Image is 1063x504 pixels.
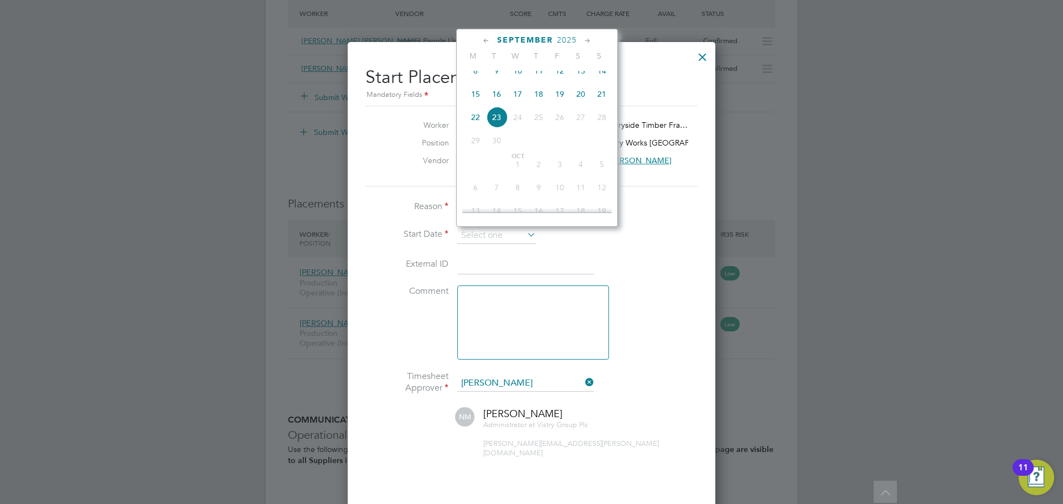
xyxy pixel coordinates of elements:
[388,120,449,130] label: Worker
[549,107,570,128] span: 26
[549,177,570,198] span: 10
[589,51,610,61] span: S
[465,84,486,105] span: 15
[528,84,549,105] span: 18
[528,60,549,81] span: 11
[591,107,612,128] span: 28
[570,107,591,128] span: 27
[507,154,528,175] span: 1
[525,51,546,61] span: T
[465,200,486,221] span: 13
[455,407,474,427] span: NM
[597,120,688,130] span: Countryside Timber Fra…
[507,154,528,159] span: Oct
[608,155,672,165] span: [PERSON_NAME]
[1019,460,1054,495] button: Open Resource Center, 11 new notifications
[365,89,698,101] div: Mandatory Fields
[483,439,659,458] span: [PERSON_NAME][EMAIL_ADDRESS][PERSON_NAME][DOMAIN_NAME]
[507,177,528,198] span: 8
[388,138,449,148] label: Position
[465,107,486,128] span: 22
[486,177,507,198] span: 7
[549,60,570,81] span: 12
[388,155,449,165] label: Vendor
[457,375,594,392] input: Search for...
[462,51,483,61] span: M
[483,420,535,429] span: Administrator at
[549,84,570,105] span: 19
[570,60,591,81] span: 13
[465,177,486,198] span: 6
[604,138,729,148] span: Vistry Works [GEOGRAPHIC_DATA]
[507,84,528,105] span: 17
[365,371,448,394] label: Timesheet Approver
[570,84,591,105] span: 20
[570,177,591,198] span: 11
[528,177,549,198] span: 9
[591,154,612,175] span: 5
[549,200,570,221] span: 17
[528,154,549,175] span: 2
[570,154,591,175] span: 4
[537,420,588,429] span: Vistry Group Plc
[365,228,448,240] label: Start Date
[486,200,507,221] span: 14
[365,58,698,101] h2: Start Placement 304439
[365,258,448,270] label: External ID
[483,51,504,61] span: T
[486,84,507,105] span: 16
[465,130,486,151] span: 29
[486,107,507,128] span: 23
[504,51,525,61] span: W
[365,201,448,212] label: Reason
[465,60,486,81] span: 8
[507,60,528,81] span: 10
[497,35,553,45] span: September
[1018,467,1028,482] div: 11
[549,154,570,175] span: 3
[546,51,567,61] span: F
[528,200,549,221] span: 16
[528,107,549,128] span: 25
[567,51,589,61] span: S
[507,107,528,128] span: 24
[591,177,612,198] span: 12
[365,285,448,297] label: Comment
[591,60,612,81] span: 14
[507,200,528,221] span: 15
[457,227,536,244] input: Select one
[486,60,507,81] span: 9
[591,84,612,105] span: 21
[486,130,507,151] span: 30
[591,200,612,221] span: 19
[483,407,563,420] span: [PERSON_NAME]
[557,35,577,45] span: 2025
[570,200,591,221] span: 18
